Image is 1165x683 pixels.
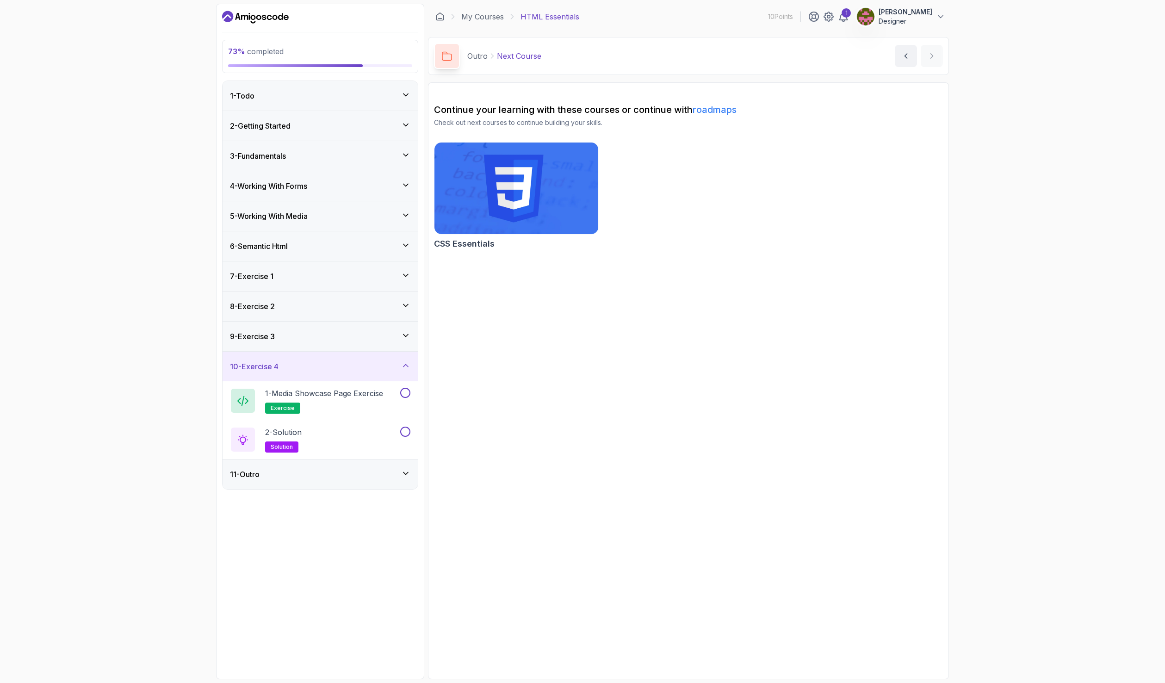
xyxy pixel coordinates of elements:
p: Designer [879,17,932,26]
button: previous content [895,45,917,67]
a: Dashboard [222,10,289,25]
p: Check out next courses to continue building your skills. [434,118,943,127]
h3: 9 - Exercise 3 [230,331,275,342]
p: 10 Points [768,12,793,21]
h3: 5 - Working With Media [230,211,308,222]
p: [PERSON_NAME] [879,7,932,17]
h3: 6 - Semantic Html [230,241,288,252]
button: 4-Working With Forms [223,171,418,201]
a: Dashboard [435,12,445,21]
button: 1-Media Showcase Page Exerciseexercise [230,388,410,414]
button: 6-Semantic Html [223,231,418,261]
h2: Continue your learning with these courses or continue with [434,103,943,116]
span: exercise [271,404,295,412]
button: 1-Todo [223,81,418,111]
p: 1 - Media Showcase Page Exercise [265,388,383,399]
button: 9-Exercise 3 [223,322,418,351]
button: 7-Exercise 1 [223,261,418,291]
button: 3-Fundamentals [223,141,418,171]
p: HTML Essentials [521,11,579,22]
h3: 4 - Working With Forms [230,180,307,192]
span: 73 % [228,47,245,56]
button: 11-Outro [223,459,418,489]
button: 2-Getting Started [223,111,418,141]
h3: 3 - Fundamentals [230,150,286,161]
div: 1 [842,8,851,18]
a: My Courses [461,11,504,22]
a: roadmaps [693,104,737,115]
span: completed [228,47,284,56]
a: 1 [838,11,849,22]
button: 5-Working With Media [223,201,418,231]
h3: 10 - Exercise 4 [230,361,279,372]
p: Next Course [497,50,541,62]
button: 10-Exercise 4 [223,352,418,381]
button: next content [921,45,943,67]
h3: 1 - Todo [230,90,254,101]
button: 8-Exercise 2 [223,292,418,321]
p: 2 - Solution [265,427,302,438]
img: CSS Essentials card [434,143,598,234]
span: solution [271,443,293,451]
h3: 2 - Getting Started [230,120,291,131]
p: Outro [467,50,488,62]
h3: 11 - Outro [230,469,260,480]
a: CSS Essentials cardCSS Essentials [434,142,599,250]
img: user profile image [857,8,874,25]
button: 2-Solutionsolution [230,427,410,453]
h2: CSS Essentials [434,237,495,250]
h3: 7 - Exercise 1 [230,271,273,282]
h3: 8 - Exercise 2 [230,301,275,312]
button: user profile image[PERSON_NAME]Designer [856,7,945,26]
